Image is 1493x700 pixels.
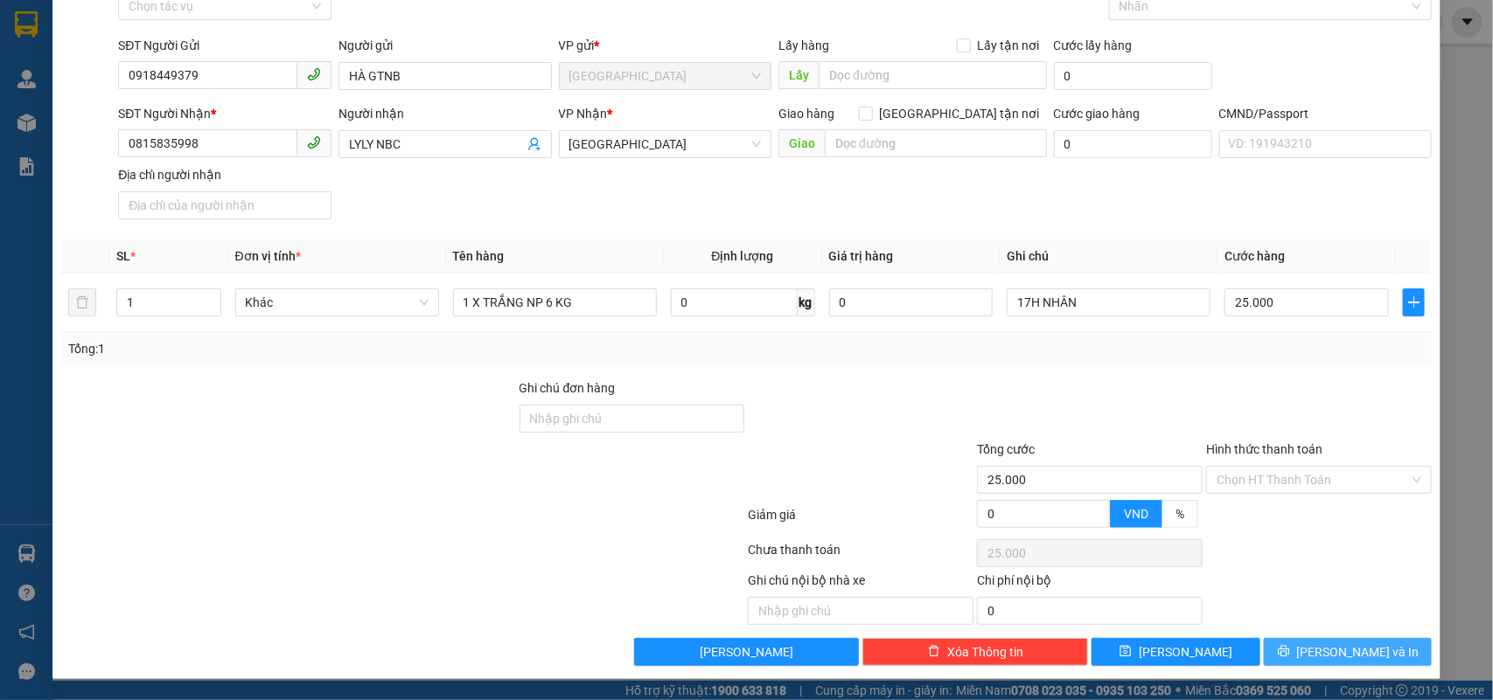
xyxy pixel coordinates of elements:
[1404,295,1424,309] span: plus
[116,249,130,263] span: SL
[1219,104,1433,123] div: CMND/Passport
[1176,507,1184,521] span: %
[747,505,976,536] div: Giảm giá
[778,38,829,52] span: Lấy hàng
[150,78,220,91] span: 0974778847
[520,381,616,395] label: Ghi chú đơn hàng
[75,10,147,21] span: [PERSON_NAME]
[747,540,976,571] div: Chưa thanh toán
[1054,130,1212,158] input: Cước giao hàng
[1054,62,1212,90] input: Cước lấy hàng
[862,638,1088,666] button: deleteXóa Thông tin
[947,642,1023,662] span: Xóa Thông tin
[634,638,860,666] button: [PERSON_NAME]
[235,249,301,263] span: Đơn vị tính
[36,78,220,91] span: LAB TOÀN ANH KHTT-
[559,107,608,121] span: VP Nhận
[5,78,220,91] span: N.gửi:
[1224,249,1285,263] span: Cước hàng
[778,61,819,89] span: Lấy
[338,36,552,55] div: Người gửi
[527,137,541,151] span: user-add
[5,94,76,107] span: Ngày/ giờ gửi:
[102,109,172,122] span: 0866606697
[53,122,129,142] span: 1 HỘP NP
[928,645,940,659] span: delete
[45,109,102,122] span: ANH HIẾU-
[36,8,147,21] span: [DATE]-
[778,107,834,121] span: Giao hàng
[748,571,973,597] div: Ghi chú nội bộ nhà xe
[79,94,166,107] span: 09:15:24 [DATE]
[1007,288,1210,316] input: Ghi Chú
[68,339,577,358] div: Tổng: 1
[569,63,762,89] span: Tiền Giang
[559,36,772,55] div: VP gửi
[5,8,147,21] span: 11:59-
[453,249,505,263] span: Tên hàng
[1264,638,1432,666] button: printer[PERSON_NAME] và In
[1054,107,1141,121] label: Cước giao hàng
[338,104,552,123] div: Người nhận
[977,442,1035,456] span: Tổng cước
[103,39,201,59] span: SG09252474
[977,571,1203,597] div: Chi phí nội bộ
[68,288,96,316] button: delete
[1000,239,1217,274] th: Ghi chú
[829,288,994,316] input: 0
[1403,288,1425,316] button: plus
[307,135,321,149] span: phone
[118,36,331,55] div: SĐT Người Gửi
[5,127,129,140] span: Tên hàng:
[825,129,1047,157] input: Dọc đường
[873,104,1047,123] span: [GEOGRAPHIC_DATA] tận nơi
[778,129,825,157] span: Giao
[1124,507,1148,521] span: VND
[118,191,331,219] input: Địa chỉ của người nhận
[1278,645,1290,659] span: printer
[118,165,331,184] div: Địa chỉ người nhận
[1054,38,1133,52] label: Cước lấy hàng
[1139,642,1232,662] span: [PERSON_NAME]
[712,249,774,263] span: Định lượng
[61,39,200,59] strong: MĐH:
[700,642,793,662] span: [PERSON_NAME]
[748,597,973,625] input: Nhập ghi chú
[453,288,657,316] input: VD: Bàn, Ghế
[971,36,1047,55] span: Lấy tận nơi
[819,61,1047,89] input: Dọc đường
[798,288,815,316] span: kg
[85,24,178,37] strong: PHIẾU TRẢ HÀNG
[1297,642,1420,662] span: [PERSON_NAME] và In
[1206,442,1322,456] label: Hình thức thanh toán
[246,289,429,315] span: Khác
[1120,645,1132,659] span: save
[307,67,321,81] span: phone
[5,109,172,122] span: N.nhận:
[569,131,762,157] span: Tiền Giang
[118,104,331,123] div: SĐT Người Nhận
[829,249,894,263] span: Giá trị hàng
[520,405,745,433] input: Ghi chú đơn hàng
[1092,638,1259,666] button: save[PERSON_NAME]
